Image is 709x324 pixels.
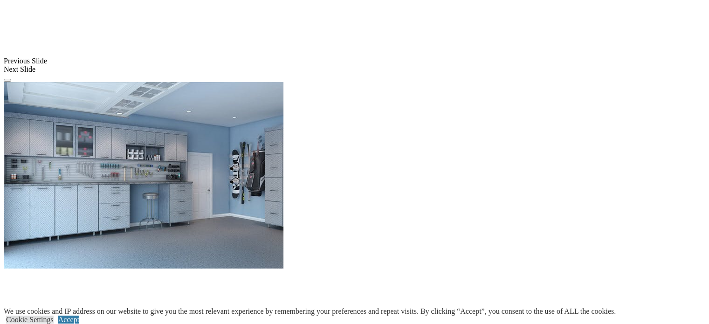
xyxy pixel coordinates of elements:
[4,82,283,269] img: Banner for mobile view
[4,57,705,65] div: Previous Slide
[4,79,11,82] button: Click here to pause slide show
[58,316,79,324] a: Accept
[4,65,705,74] div: Next Slide
[6,316,54,324] a: Cookie Settings
[4,307,616,316] div: We use cookies and IP address on our website to give you the most relevant experience by remember...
